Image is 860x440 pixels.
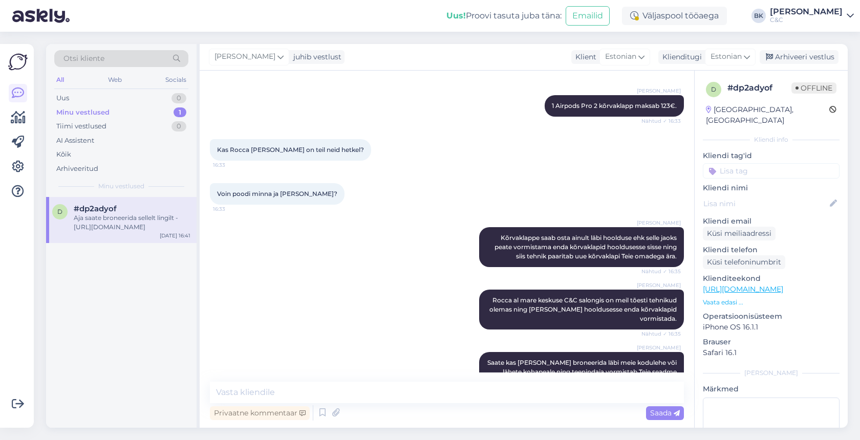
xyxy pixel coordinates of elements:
span: Kas Rocca [PERSON_NAME] on teil neid hetkel? [217,146,364,153]
span: [PERSON_NAME] [637,219,681,227]
span: [PERSON_NAME] [214,51,275,62]
div: Aja saate broneerida sellelt lingilt - [URL][DOMAIN_NAME] [74,213,190,232]
span: Voin poodi minna ja [PERSON_NAME]? [217,190,337,197]
p: Kliendi nimi [703,183,840,193]
div: Küsi telefoninumbrit [703,255,785,269]
span: [PERSON_NAME] [637,281,681,289]
span: 16:33 [213,161,251,169]
div: All [54,73,66,86]
a: [URL][DOMAIN_NAME] [703,284,783,294]
div: Minu vestlused [56,107,110,118]
input: Lisa tag [703,163,840,179]
div: [GEOGRAPHIC_DATA], [GEOGRAPHIC_DATA] [706,104,829,126]
div: AI Assistent [56,136,94,146]
div: Socials [163,73,188,86]
p: Kliendi telefon [703,245,840,255]
span: Estonian [711,51,742,62]
div: Uus [56,93,69,103]
span: #dp2adyof [74,204,117,213]
span: Nähtud ✓ 16:33 [641,117,681,125]
div: Arhiveeri vestlus [760,50,838,64]
span: Saate kas [PERSON_NAME] broneerida läbi meie kodulehe või lähete kohapeale ning teenindaja vormis... [487,359,678,385]
p: Operatsioonisüsteem [703,311,840,322]
p: Kliendi tag'id [703,150,840,161]
span: d [57,208,62,215]
p: iPhone OS 16.1.1 [703,322,840,333]
img: Askly Logo [8,52,28,72]
span: 16:33 [213,205,251,213]
span: Nähtud ✓ 16:35 [641,268,681,275]
span: [PERSON_NAME] [637,87,681,95]
span: Minu vestlused [98,182,144,191]
div: Web [106,73,124,86]
div: Väljaspool tööaega [622,7,727,25]
p: Safari 16.1 [703,347,840,358]
span: Nähtud ✓ 16:35 [641,330,681,338]
input: Lisa nimi [703,198,828,209]
span: Kõrvaklappe saab osta ainult läbi hoolduse ehk selle jaoks peate vormistama enda kõrvaklapid hool... [494,234,678,260]
div: Klient [571,52,596,62]
p: Märkmed [703,384,840,394]
div: Privaatne kommentaar [210,406,310,420]
div: Kliendi info [703,135,840,144]
div: Arhiveeritud [56,164,98,174]
div: Proovi tasuta juba täna: [446,10,562,22]
div: [PERSON_NAME] [703,368,840,378]
div: [PERSON_NAME] [770,8,843,16]
div: juhib vestlust [289,52,341,62]
div: Tiimi vestlused [56,121,106,131]
span: d [711,85,716,93]
span: Saada [650,408,680,417]
span: Offline [791,82,836,94]
div: C&C [770,16,843,24]
span: [PERSON_NAME] [637,344,681,351]
a: [PERSON_NAME]C&C [770,8,854,24]
div: Kõik [56,149,71,160]
p: Klienditeekond [703,273,840,284]
div: Küsi meiliaadressi [703,227,776,240]
span: 1 Airpods Pro 2 kõrvaklapp maksab 123€. [552,102,677,109]
button: Emailid [566,6,610,26]
div: # dp2adyof [727,82,791,94]
span: Estonian [605,51,636,62]
div: [DATE] 16:41 [160,232,190,239]
span: Rocca al mare keskuse C&C salongis on meil tõesti tehnikud olemas ning [PERSON_NAME] hooldusesse ... [489,296,678,322]
span: Otsi kliente [63,53,104,64]
p: Kliendi email [703,216,840,227]
p: Vaata edasi ... [703,298,840,307]
p: Brauser [703,337,840,347]
div: 0 [171,93,186,103]
div: 0 [171,121,186,131]
div: 1 [174,107,186,118]
div: BK [751,9,766,23]
b: Uus! [446,11,466,20]
div: Klienditugi [658,52,702,62]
